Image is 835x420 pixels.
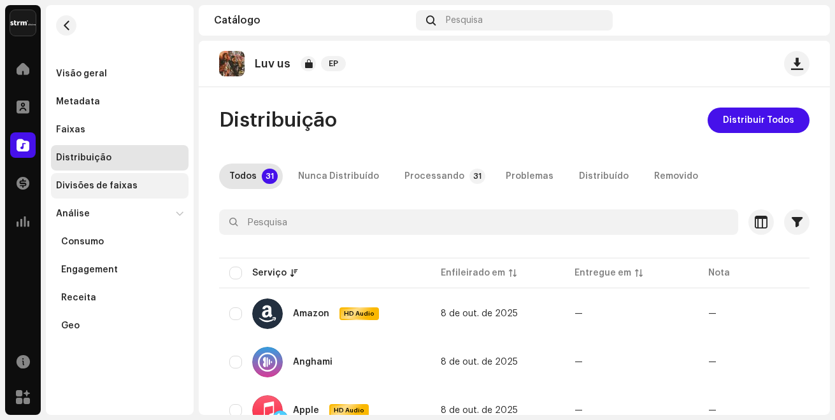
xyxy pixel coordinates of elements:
[56,209,90,219] div: Análise
[575,406,583,415] span: —
[441,358,518,367] span: 8 de out. de 2025
[51,173,189,199] re-m-nav-item: Divisões de faixas
[56,153,111,163] div: Distribuição
[252,267,287,279] div: Serviço
[293,406,319,415] div: Apple
[575,267,631,279] div: Entregue em
[214,15,411,25] div: Catálogo
[56,181,138,191] div: Divisões de faixas
[708,358,717,367] re-a-table-badge: —
[51,61,189,87] re-m-nav-item: Visão geral
[51,201,189,339] re-m-nav-dropdown: Análise
[654,164,698,189] div: Removido
[56,69,107,79] div: Visão geral
[61,293,96,303] div: Receita
[469,169,485,184] p-badge: 31
[293,309,329,318] div: Amazon
[298,164,379,189] div: Nunca Distribuído
[51,89,189,115] re-m-nav-item: Metadata
[708,108,810,133] button: Distribuir Todos
[441,267,505,279] div: Enfileirado em
[262,169,278,184] p-badge: 31
[723,108,794,133] span: Distribuir Todos
[575,358,583,367] span: —
[61,321,80,331] div: Geo
[575,309,583,318] span: —
[219,108,337,133] span: Distribuição
[708,309,717,318] re-a-table-badge: —
[51,229,189,255] re-m-nav-item: Consumo
[255,57,290,71] p: Luv us
[321,56,346,71] span: EP
[229,164,257,189] div: Todos
[61,265,118,275] div: Engagement
[341,309,378,318] span: HD Audio
[219,209,738,235] input: Pesquisa
[51,145,189,171] re-m-nav-item: Distribuição
[51,257,189,283] re-m-nav-item: Engagement
[219,51,245,76] img: 7de23da4-1a25-4d65-90e1-a61e89b60890
[51,117,189,143] re-m-nav-item: Faixas
[51,313,189,339] re-m-nav-item: Geo
[441,309,518,318] span: 8 de out. de 2025
[10,10,36,36] img: 408b884b-546b-4518-8448-1008f9c76b02
[794,10,815,31] img: 5d86f029-328b-410c-9d3d-df690e67a8b5
[61,237,104,247] div: Consumo
[56,97,100,107] div: Metadata
[441,406,518,415] span: 8 de out. de 2025
[293,358,332,367] div: Anghami
[404,164,464,189] div: Processando
[579,164,629,189] div: Distribuído
[506,164,553,189] div: Problemas
[56,125,85,135] div: Faixas
[446,15,483,25] span: Pesquisa
[708,406,717,415] re-a-table-badge: —
[331,406,368,415] span: HD Audio
[51,285,189,311] re-m-nav-item: Receita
